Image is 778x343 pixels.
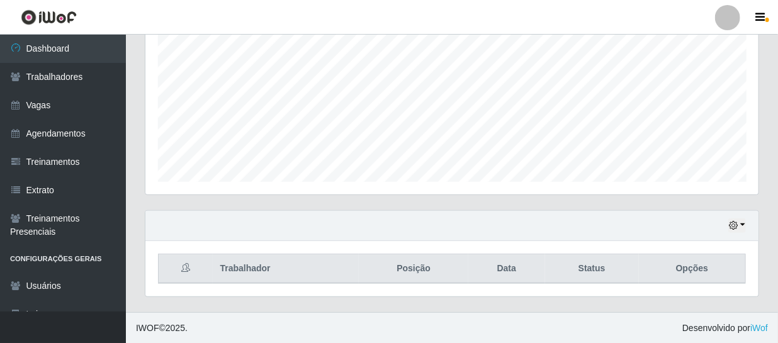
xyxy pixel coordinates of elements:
[136,322,188,335] span: © 2025 .
[545,254,639,284] th: Status
[213,254,359,284] th: Trabalhador
[750,323,768,333] a: iWof
[136,323,159,333] span: IWOF
[359,254,468,284] th: Posição
[21,9,77,25] img: CoreUI Logo
[682,322,768,335] span: Desenvolvido por
[639,254,746,284] th: Opções
[468,254,545,284] th: Data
